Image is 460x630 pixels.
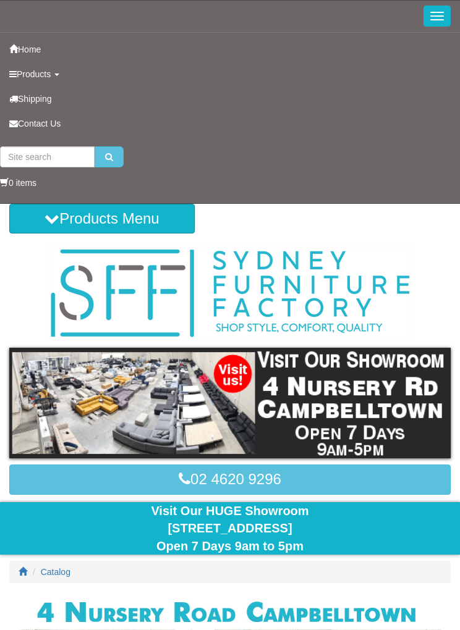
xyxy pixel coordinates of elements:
[41,567,70,577] a: Catalog
[18,94,52,104] span: Shipping
[45,246,415,342] img: Sydney Furniture Factory
[9,204,195,233] button: Products Menu
[9,348,451,459] img: showroom.gif
[18,119,61,128] span: Contact Us
[9,464,451,494] a: 02 4620 9296
[9,502,451,555] div: Visit Our HUGE Showroom [STREET_ADDRESS] Open 7 Days 9am to 5pm
[17,69,51,79] span: Products
[18,44,41,54] span: Home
